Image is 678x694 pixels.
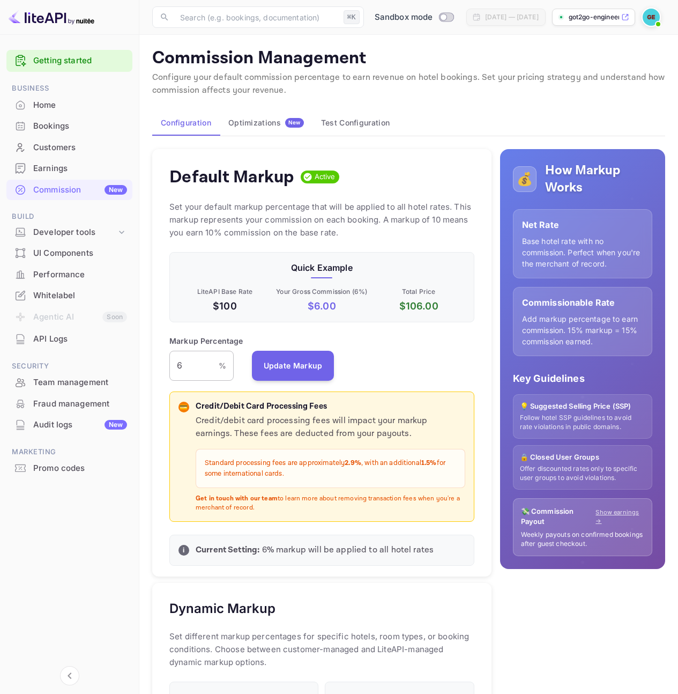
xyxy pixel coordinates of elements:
[169,600,275,617] h5: Dynamic Markup
[344,10,360,24] div: ⌘K
[33,142,127,154] div: Customers
[33,226,116,239] div: Developer tools
[196,544,259,556] strong: Current Setting:
[60,666,79,685] button: Collapse navigation
[6,394,132,414] a: Fraud management
[522,313,643,347] p: Add markup percentage to earn commission. 15% markup = 15% commission earned.
[6,372,132,392] a: Team management
[6,446,132,458] span: Marketing
[178,299,271,313] p: $100
[169,630,474,669] p: Set different markup percentages for specific hotels, room types, or booking conditions. Choose b...
[33,120,127,132] div: Bookings
[521,530,644,549] p: Weekly payouts on confirmed bookings after guest checkout.
[105,420,127,430] div: New
[205,458,456,479] p: Standard processing fees are approximately , with an additional for some international cards.
[169,201,474,239] p: Set your default markup percentage that will be applied to all hotel rates. This markup represent...
[6,264,132,285] div: Performance
[6,360,132,372] span: Security
[6,243,132,263] a: UI Components
[520,452,645,463] p: 🔒 Closed User Groups
[6,211,132,223] span: Build
[33,269,127,281] div: Performance
[6,116,132,136] a: Bookings
[345,459,361,468] strong: 2.9%
[6,285,132,306] div: Whitelabel
[522,235,643,269] p: Base hotel rate with no commission. Perfect when you're the merchant of record.
[6,285,132,305] a: Whitelabel
[372,287,465,297] p: Total Price
[485,12,539,22] div: [DATE] — [DATE]
[6,458,132,479] div: Promo codes
[6,137,132,157] a: Customers
[169,166,294,188] h4: Default Markup
[569,12,619,22] p: got2go-engineering-feh...
[6,137,132,158] div: Customers
[152,110,220,136] button: Configuration
[522,296,643,309] p: Commissionable Rate
[517,169,533,189] p: 💰
[183,545,184,555] p: i
[275,287,368,297] p: Your Gross Commission ( 6 %)
[6,116,132,137] div: Bookings
[196,401,465,413] p: Credit/Debit Card Processing Fees
[33,376,127,389] div: Team management
[520,464,645,483] p: Offer discounted rates only to specific user groups to avoid violations.
[421,459,437,468] strong: 1.5%
[521,506,596,527] p: 💸 Commission Payout
[228,118,304,128] div: Optimizations
[545,162,652,196] h5: How Markup Works
[105,185,127,195] div: New
[178,287,271,297] p: LiteAPI Base Rate
[178,261,465,274] p: Quick Example
[6,95,132,115] a: Home
[6,223,132,242] div: Developer tools
[152,48,665,69] p: Commission Management
[310,172,340,182] span: Active
[275,299,368,313] p: $ 6.00
[6,158,132,178] a: Earnings
[372,299,465,313] p: $ 106.00
[196,415,465,440] p: Credit/debit card processing fees will impact your markup earnings. These fees are deducted from ...
[6,458,132,478] a: Promo codes
[33,163,127,175] div: Earnings
[513,371,652,386] p: Key Guidelines
[6,329,132,349] a: API Logs
[6,394,132,415] div: Fraud management
[643,9,660,26] img: Got2Go Engineering
[33,247,127,260] div: UI Components
[312,110,398,136] button: Test Configuration
[196,544,465,557] p: 6 % markup will be applied to all hotel rates
[6,415,132,435] div: Audit logsNew
[6,415,132,434] a: Audit logsNew
[6,180,132,200] a: CommissionNew
[219,360,226,371] p: %
[33,398,127,410] div: Fraud management
[33,55,127,67] a: Getting started
[520,414,645,432] p: Follow hotel SSP guidelines to avoid rate violations in public domains.
[33,333,127,345] div: API Logs
[252,351,334,381] button: Update Markup
[33,290,127,302] div: Whitelabel
[285,119,304,126] span: New
[169,351,219,381] input: 0
[370,11,458,24] div: Switch to Production mode
[33,184,127,196] div: Commission
[522,218,643,231] p: Net Rate
[520,401,645,412] p: 💡 Suggested Selling Price (SSP)
[375,11,433,24] span: Sandbox mode
[196,494,465,513] p: to learn more about removing transaction fees when you're a merchant of record.
[6,95,132,116] div: Home
[33,462,127,475] div: Promo codes
[6,180,132,201] div: CommissionNew
[33,419,127,431] div: Audit logs
[6,329,132,350] div: API Logs
[174,6,339,28] input: Search (e.g. bookings, documentation)
[196,494,278,503] strong: Get in touch with our team
[6,83,132,94] span: Business
[6,50,132,72] div: Getting started
[152,71,665,97] p: Configure your default commission percentage to earn revenue on hotel bookings. Set your pricing ...
[9,9,94,26] img: LiteAPI logo
[180,402,188,412] p: 💳
[33,99,127,112] div: Home
[169,335,243,346] p: Markup Percentage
